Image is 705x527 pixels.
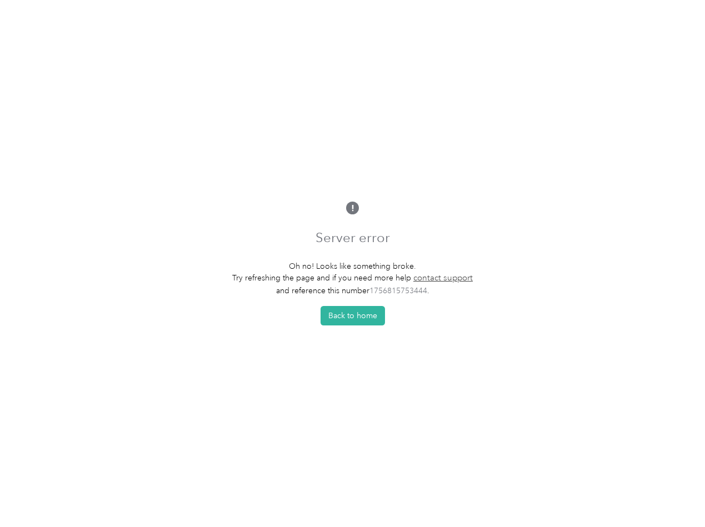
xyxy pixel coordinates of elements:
[643,465,705,527] iframe: Everlance-gr Chat Button Frame
[232,285,473,297] p: and reference this number .
[232,272,473,285] p: Try refreshing the page and if you need more help
[369,286,427,295] span: 1756815753444
[232,260,473,272] p: Oh no! Looks like something broke.
[413,273,473,283] a: contact support
[321,306,385,325] button: Back to home
[316,224,390,251] h1: Server error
